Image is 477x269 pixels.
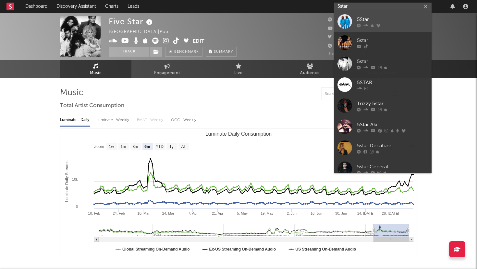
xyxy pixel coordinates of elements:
text: 19. May [261,211,274,215]
span: 3,101 [328,35,346,39]
text: Global Streaming On-Demand Audio [122,247,190,252]
span: Engagement [154,69,180,77]
text: 2. Jun [287,211,297,215]
text: Ex-US Streaming On-Demand Audio [209,247,276,252]
text: 7. Apr [188,211,198,215]
text: Zoom [94,144,104,149]
a: Audience [274,60,346,78]
span: Music [90,69,102,77]
div: 5star [357,58,428,65]
input: Search by song name or URL [322,92,390,97]
div: Trizzy 5star [357,100,428,107]
div: 5star [357,37,428,44]
div: 5star General [357,163,428,171]
div: [GEOGRAPHIC_DATA] | Pop [109,28,176,36]
span: Benchmark [174,48,199,56]
text: 14. [DATE] [357,211,374,215]
a: 5STAR [334,74,432,95]
span: Summary [214,50,233,54]
div: OCC - Weekly [171,115,197,126]
text: Luminate Daily Consumption [205,131,272,137]
span: Total Artist Consumption [60,102,124,110]
text: 1w [109,144,114,149]
a: 5star [334,32,432,53]
text: 1m [121,144,126,149]
text: 10. Mar [138,211,150,215]
text: 10. Feb [88,211,100,215]
input: Search for artists [334,3,432,11]
svg: Luminate Daily Consumption [60,129,417,258]
div: Luminate - Weekly [96,115,130,126]
button: Summary [206,47,237,57]
a: 5star [334,53,432,74]
text: 24. Feb [113,211,125,215]
text: 1y [169,144,174,149]
text: YTD [156,144,164,149]
span: 79,549 [328,18,350,22]
a: 5star Denature [334,137,432,158]
text: Luminate Daily Streams [65,161,69,202]
a: Music [60,60,131,78]
a: 5star General [334,158,432,179]
span: 129,012 Monthly Listeners [328,44,392,48]
a: 5Star [334,11,432,32]
text: 5. May [237,211,248,215]
button: Edit [193,38,204,46]
div: 5star Denature [357,142,428,150]
text: 6m [144,144,150,149]
text: 24. Mar [162,211,175,215]
span: Audience [300,69,320,77]
text: US Streaming On-Demand Audio [295,247,356,252]
span: Live [234,69,243,77]
text: All [181,144,185,149]
text: 21. Apr [212,211,223,215]
text: 3m [133,144,138,149]
text: 10k [72,177,78,181]
a: Engagement [131,60,203,78]
text: 16. Jun [311,211,322,215]
div: 5Star Akil [357,121,428,129]
div: 5STAR [357,79,428,86]
text: 0 [76,205,78,208]
text: 30. Jun [335,211,347,215]
a: Live [203,60,274,78]
div: Five Star [109,16,154,27]
a: Trizzy 5star [334,95,432,116]
text: 28. [DATE] [382,211,399,215]
span: Jump Score: 39.8 [328,52,366,56]
span: 7,920 [328,27,348,31]
button: Track [109,47,149,57]
div: 5Star [357,16,428,23]
a: Benchmark [165,47,202,57]
a: 5Star Akil [334,116,432,137]
div: Luminate - Daily [60,115,90,126]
